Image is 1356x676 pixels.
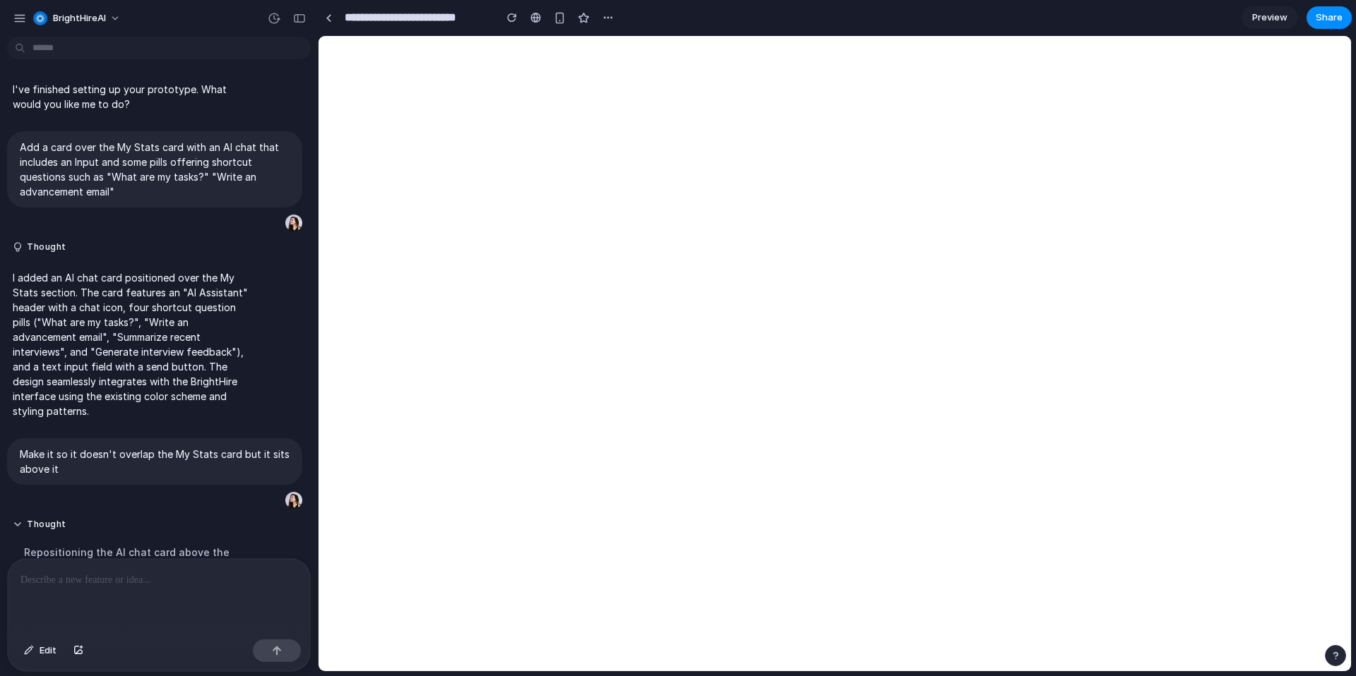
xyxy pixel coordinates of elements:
[1307,6,1352,29] button: Share
[53,11,106,25] span: BrightHireAI
[13,82,249,111] p: I've finished setting up your prototype. What would you like me to do?
[1316,11,1343,25] span: Share
[1252,11,1287,25] span: Preview
[28,7,128,30] button: BrightHireAI
[1242,6,1298,29] a: Preview
[40,644,56,658] span: Edit
[13,270,249,418] p: I added an AI chat card positioned over the My Stats section. The card features an "AI Assistant"...
[17,639,64,662] button: Edit
[20,140,290,199] p: Add a card over the My Stats card with an AI chat that includes an Input and some pills offering ...
[20,447,290,476] p: Make it so it doesn't overlap the My Stats card but it sits above it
